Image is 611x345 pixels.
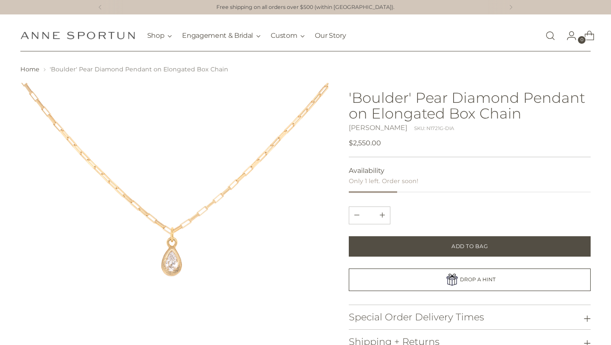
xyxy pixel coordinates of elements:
[20,31,135,40] a: Anne Sportun Fine Jewellery
[315,26,346,45] a: Our Story
[182,26,261,45] button: Engagement & Bridal
[20,65,591,74] nav: breadcrumbs
[147,26,172,45] button: Shop
[349,166,384,176] span: Availability
[349,177,418,185] span: Only 1 left. Order soon!
[560,27,577,44] a: Go to the account page
[460,276,496,283] span: DROP A HINT
[578,36,586,44] span: 0
[349,305,591,329] button: Special Order Delivery Times
[349,124,407,132] a: [PERSON_NAME]
[577,27,594,44] a: Open cart modal
[349,207,364,224] button: Add product quantity
[359,207,380,224] input: Product quantity
[349,236,591,257] button: Add to Bag
[216,3,395,11] p: Free shipping on all orders over $500 (within [GEOGRAPHIC_DATA]).
[20,65,39,73] a: Home
[349,138,381,148] span: $2,550.00
[542,27,559,44] a: Open search modal
[349,269,591,291] a: DROP A HINT
[349,312,484,322] h3: Special Order Delivery Times
[414,125,454,132] div: SKU: N1721G-DIA
[271,26,305,45] button: Custom
[50,65,228,73] span: 'Boulder' Pear Diamond Pendant on Elongated Box Chain
[451,243,488,250] span: Add to Bag
[375,207,390,224] button: Subtract product quantity
[349,90,591,121] h1: 'Boulder' Pear Diamond Pendant on Elongated Box Chain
